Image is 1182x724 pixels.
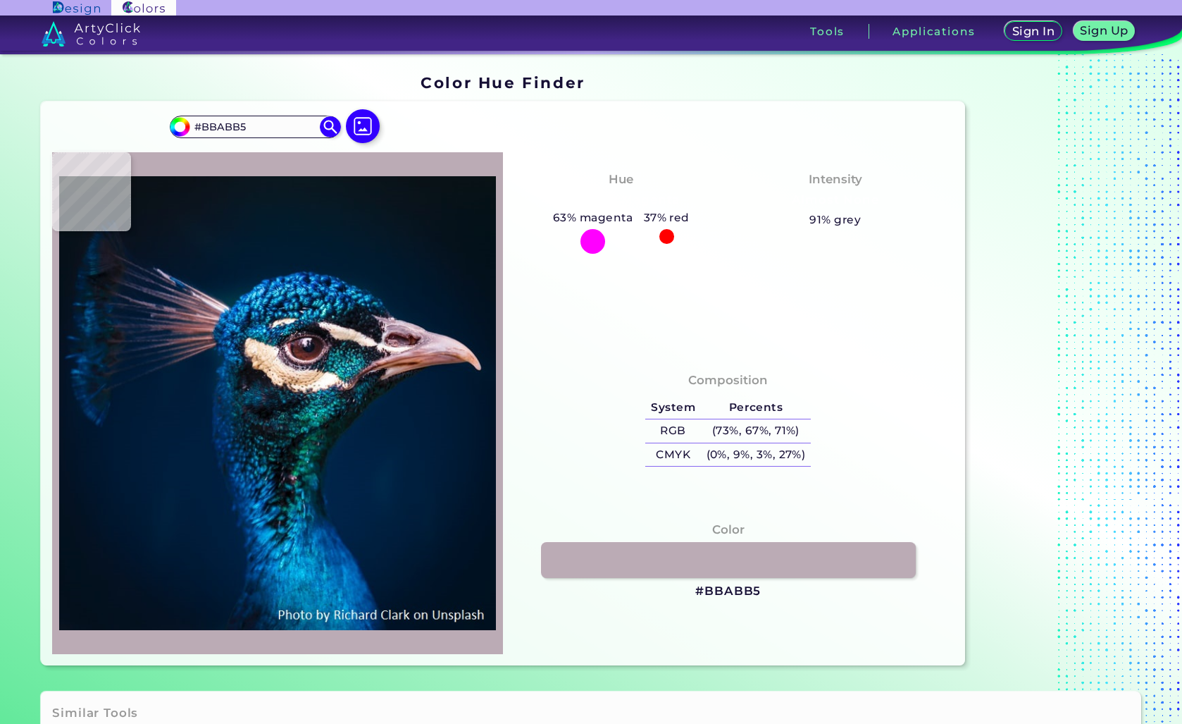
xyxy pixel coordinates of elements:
[809,211,861,229] h5: 91% grey
[712,520,745,540] h4: Color
[892,26,975,37] h3: Applications
[688,370,768,391] h4: Composition
[785,192,885,209] h3: Almost None
[1007,23,1059,40] a: Sign In
[346,109,380,143] img: icon picture
[645,396,700,419] h5: System
[1083,25,1126,36] h5: Sign Up
[52,705,138,722] h3: Similar Tools
[645,419,700,443] h5: RGB
[53,1,100,15] img: ArtyClick Design logo
[556,192,685,209] h3: Reddish Magenta
[701,396,811,419] h5: Percents
[42,21,141,47] img: logo_artyclick_colors_white.svg
[320,116,341,137] img: icon search
[609,169,633,190] h4: Hue
[59,159,496,647] img: img_pavlin.jpg
[638,209,695,227] h5: 37% red
[1014,26,1052,37] h5: Sign In
[701,443,811,467] h5: (0%, 9%, 3%, 27%)
[645,443,700,467] h5: CMYK
[189,117,321,136] input: type color..
[809,169,862,190] h4: Intensity
[421,72,585,93] h1: Color Hue Finder
[701,419,811,443] h5: (73%, 67%, 71%)
[695,583,761,600] h3: #BBABB5
[810,26,845,37] h3: Tools
[1076,23,1132,40] a: Sign Up
[547,209,638,227] h5: 63% magenta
